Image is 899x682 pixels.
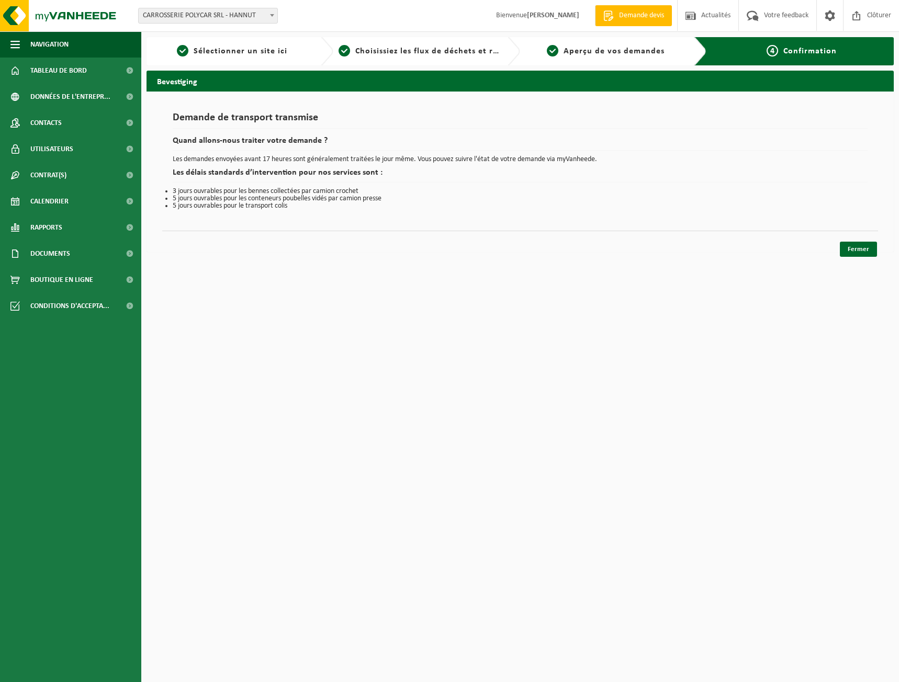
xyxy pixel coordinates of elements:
a: 1Sélectionner un site ici [152,45,312,58]
span: Confirmation [783,47,837,55]
span: CARROSSERIE POLYCAR SRL - HANNUT [138,8,278,24]
span: Boutique en ligne [30,267,93,293]
a: Fermer [840,242,877,257]
span: Utilisateurs [30,136,73,162]
span: 3 [547,45,558,56]
a: 2Choisissiez les flux de déchets et récipients [339,45,499,58]
strong: [PERSON_NAME] [527,12,579,19]
span: Aperçu de vos demandes [564,47,665,55]
span: Demande devis [616,10,667,21]
h2: Bevestiging [147,71,894,91]
span: 2 [339,45,350,56]
li: 3 jours ouvrables pour les bennes collectées par camion crochet [173,188,868,195]
span: Choisissiez les flux de déchets et récipients [355,47,530,55]
span: Tableau de bord [30,58,87,84]
span: Données de l'entrepr... [30,84,110,110]
li: 5 jours ouvrables pour les conteneurs poubelles vidés par camion presse [173,195,868,202]
p: Les demandes envoyées avant 17 heures sont généralement traitées le jour même. Vous pouvez suivre... [173,156,868,163]
h2: Quand allons-nous traiter votre demande ? [173,137,868,151]
span: Contacts [30,110,62,136]
span: Sélectionner un site ici [194,47,287,55]
h2: Les délais standards d’intervention pour nos services sont : [173,168,868,183]
span: Navigation [30,31,69,58]
li: 5 jours ouvrables pour le transport colis [173,202,868,210]
span: Conditions d'accepta... [30,293,109,319]
span: Documents [30,241,70,267]
h1: Demande de transport transmise [173,112,868,129]
span: Calendrier [30,188,69,214]
span: Contrat(s) [30,162,66,188]
span: Rapports [30,214,62,241]
a: Demande devis [595,5,672,26]
span: CARROSSERIE POLYCAR SRL - HANNUT [139,8,277,23]
a: 3Aperçu de vos demandes [525,45,686,58]
span: 1 [177,45,188,56]
span: 4 [767,45,778,56]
